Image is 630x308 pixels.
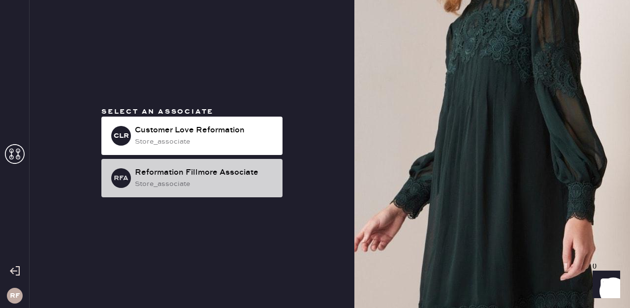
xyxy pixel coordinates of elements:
[135,136,275,147] div: store_associate
[583,264,626,306] iframe: Front Chat
[135,167,275,179] div: Reformation Fillmore Associate
[114,175,128,182] h3: RFA
[101,107,214,116] span: Select an associate
[135,124,275,136] div: Customer Love Reformation
[10,292,20,299] h3: RF
[135,179,275,189] div: store_associate
[114,132,129,139] h3: CLR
